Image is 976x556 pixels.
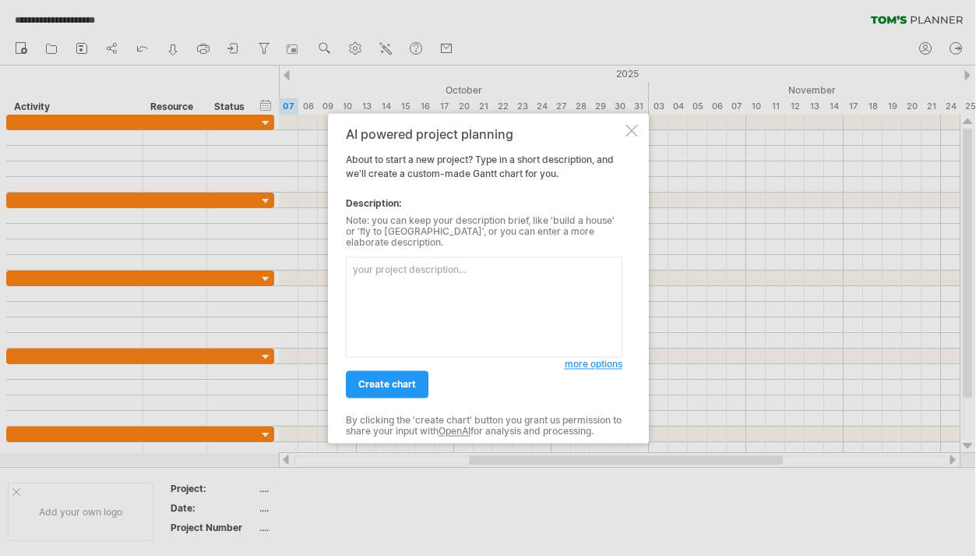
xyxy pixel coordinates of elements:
[346,215,622,249] div: Note: you can keep your description brief, like 'build a house' or 'fly to [GEOGRAPHIC_DATA]', or...
[346,127,622,429] div: About to start a new project? Type in a short description, and we'll create a custom-made Gantt c...
[565,357,622,371] a: more options
[346,127,622,141] div: AI powered project planning
[346,370,428,398] a: create chart
[346,197,622,211] div: Description:
[358,378,416,390] span: create chart
[565,358,622,370] span: more options
[346,415,622,437] div: By clicking the 'create chart' button you grant us permission to share your input with for analys...
[439,426,470,437] a: OpenAI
